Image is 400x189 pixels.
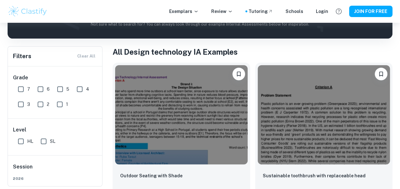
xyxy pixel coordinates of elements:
span: 2026 [13,176,98,181]
span: 4 [86,86,89,93]
h1: All Design technology IA Examples [113,46,392,58]
img: Clastify logo [8,5,48,18]
h6: Grade [13,74,98,82]
span: 2 [47,101,49,108]
img: Design technology IA example thumbnail: Sustainable toothbrush with replaceable [258,65,390,164]
span: 3 [27,101,30,108]
span: 5 [66,86,69,93]
button: JOIN FOR FREE [349,6,392,17]
p: Exemplars [169,8,199,15]
p: Outdoor Seating with Shade [120,172,182,179]
button: Please log in to bookmark exemplars [232,68,245,80]
a: Schools [286,8,303,15]
span: 1 [66,101,68,108]
span: 6 [47,86,50,93]
h6: Session [13,163,98,176]
p: Not sure what to search for? You can always look through our example Internal Assessments below f... [13,21,387,27]
img: Design technology IA example thumbnail: Outdoor Seating with Shade [115,65,248,164]
span: 7 [27,86,30,93]
h6: Filters [13,52,31,61]
h6: Level [13,126,98,134]
p: Sustainable toothbrush with replaceable head [263,172,366,179]
p: Review [211,8,233,15]
a: Tutoring [249,8,273,15]
button: Please log in to bookmark exemplars [375,68,387,80]
a: Login [316,8,328,15]
button: Help and Feedback [333,6,344,17]
span: SL [50,138,55,145]
span: HL [27,138,33,145]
